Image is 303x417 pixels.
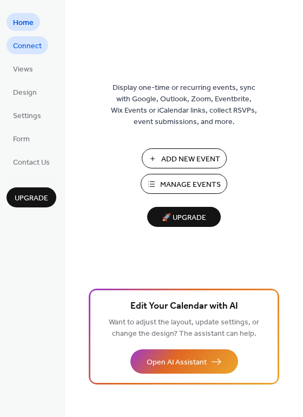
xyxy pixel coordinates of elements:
a: Connect [6,36,48,54]
span: Display one-time or recurring events, sync with Google, Outlook, Zoom, Eventbrite, Wix Events or ... [111,82,257,128]
span: Form [13,134,30,145]
button: Manage Events [141,174,227,194]
a: Views [6,60,39,77]
span: Upgrade [15,193,48,204]
button: Upgrade [6,187,56,207]
span: Open AI Assistant [147,357,207,368]
span: Edit Your Calendar with AI [130,299,238,314]
a: Home [6,13,40,31]
span: Contact Us [13,157,50,168]
span: Want to adjust the layout, update settings, or change the design? The assistant can help. [109,315,259,341]
a: Design [6,83,43,101]
span: Manage Events [160,179,221,191]
button: Add New Event [142,148,227,168]
a: Form [6,129,36,147]
span: Home [13,17,34,29]
span: Design [13,87,37,99]
button: Open AI Assistant [130,349,238,374]
span: Connect [13,41,42,52]
span: Views [13,64,33,75]
a: Contact Us [6,153,56,171]
button: 🚀 Upgrade [147,207,221,227]
span: Settings [13,110,41,122]
span: Add New Event [161,154,220,165]
a: Settings [6,106,48,124]
span: 🚀 Upgrade [154,211,214,225]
